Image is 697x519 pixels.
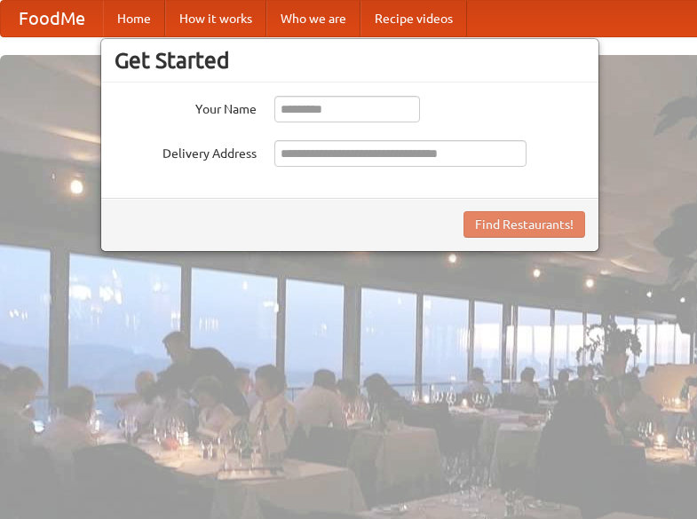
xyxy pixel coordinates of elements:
[360,1,467,36] a: Recipe videos
[165,1,266,36] a: How it works
[1,1,103,36] a: FoodMe
[115,47,585,74] h3: Get Started
[115,140,257,162] label: Delivery Address
[463,211,585,238] button: Find Restaurants!
[266,1,360,36] a: Who we are
[103,1,165,36] a: Home
[115,96,257,118] label: Your Name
